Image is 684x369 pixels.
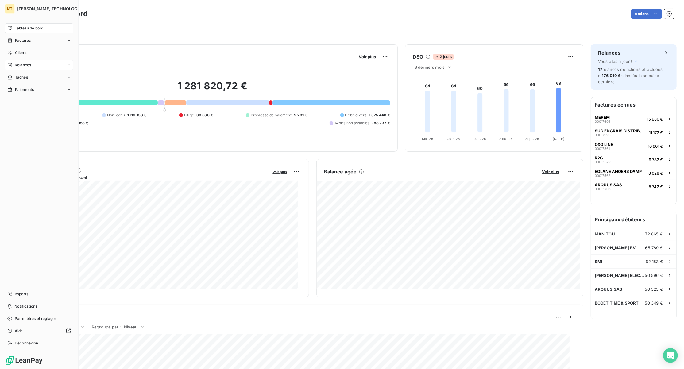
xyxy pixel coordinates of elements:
span: Regroupé par : [92,324,121,329]
span: Paramètres et réglages [15,316,56,321]
span: -88 737 € [372,120,390,126]
span: Notifications [14,304,37,309]
span: Promesse de paiement [251,112,292,118]
span: 15 680 € [647,117,663,122]
span: Déconnexion [15,340,38,346]
span: 17 [598,67,602,72]
span: 00015706 [595,187,611,191]
span: [PERSON_NAME] TECHNOLOGIES [17,6,84,11]
button: SUD ENGRAIS DISTRIBUTION0001799311 172 € [591,126,676,139]
span: Non-échu [107,112,125,118]
span: 72 865 € [645,231,663,236]
a: Aide [5,326,73,336]
span: SUD ENGRAIS DISTRIBUTION [595,128,647,133]
span: Niveau [124,324,137,329]
h6: DSO [413,53,423,60]
span: Paiements [15,87,34,92]
span: MEREM [595,115,610,120]
span: 50 596 € [645,273,663,278]
span: 50 525 € [645,287,663,292]
span: Voir plus [273,170,287,174]
span: ARQUUS SAS [595,182,622,187]
tspan: Août 25 [500,137,513,141]
span: 00017861 [595,147,610,150]
span: R2C [595,155,603,160]
span: 00017606 [595,120,611,123]
span: Imports [15,291,28,297]
span: Voir plus [359,54,376,59]
span: BODET TIME & SPORT [595,301,639,305]
span: Avoirs non associés [334,120,369,126]
span: 2 jours [433,54,454,60]
button: R2C000158799 782 € [591,153,676,166]
button: ARQUUS SAS000157065 742 € [591,180,676,193]
h6: Relances [598,49,620,56]
div: MT [5,4,15,14]
span: 00015879 [595,160,611,164]
span: MANITOU [595,231,615,236]
span: Litige [184,112,194,118]
button: Voir plus [271,169,289,174]
button: EOLANE ANGERS DAMP000175638 028 € [591,166,676,180]
span: Débit divers [345,112,367,118]
span: 00017993 [595,133,611,137]
span: 8 028 € [648,171,663,176]
span: 6 derniers mois [415,65,445,70]
img: Logo LeanPay [5,355,43,365]
span: 0 [163,107,166,112]
span: 38 566 € [196,112,213,118]
span: Chiffre d'affaires mensuel [35,174,269,181]
span: [PERSON_NAME] BV [595,245,636,250]
span: 1 575 448 € [369,112,390,118]
span: Factures [15,38,31,43]
span: 11 172 € [649,130,663,135]
span: 00017563 [595,174,611,177]
tspan: [DATE] [553,137,564,141]
button: Actions [631,9,662,19]
h6: Balance âgée [324,168,357,175]
span: 50 349 € [645,301,663,305]
button: MEREM0001760615 680 € [591,112,676,126]
span: SMI [595,259,602,264]
tspan: Juin 25 [447,137,460,141]
span: 5 742 € [649,184,663,189]
span: Tableau de bord [15,25,43,31]
span: relances ou actions effectuées et relancés la semaine dernière. [598,67,663,84]
span: Relances [15,62,31,68]
tspan: Juil. 25 [474,137,486,141]
div: Open Intercom Messenger [663,348,678,363]
span: Vous êtes à jour ! [598,59,632,64]
span: Clients [15,50,27,56]
span: Tâches [15,75,28,80]
span: 10 601 € [648,144,663,149]
button: OXO LINE0001786110 601 € [591,139,676,153]
span: 176 019 € [602,73,620,78]
span: 2 231 € [294,112,307,118]
h6: Principaux débiteurs [591,212,676,227]
button: Voir plus [357,54,378,60]
span: OXO LINE [595,142,613,147]
span: 9 782 € [649,157,663,162]
tspan: Mai 25 [422,137,433,141]
span: 62 153 € [646,259,663,264]
span: Aide [15,328,23,334]
span: Voir plus [542,169,559,174]
span: ARQUUS SAS [595,287,623,292]
tspan: Sept. 25 [525,137,539,141]
span: [PERSON_NAME] ELECTRIC FRANCE SAS [595,273,645,278]
button: Voir plus [540,169,561,174]
span: 1 116 136 € [127,112,147,118]
h2: 1 281 820,72 € [35,80,390,98]
span: 65 789 € [645,245,663,250]
span: EOLANE ANGERS DAMP [595,169,642,174]
h6: Factures échues [591,97,676,112]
